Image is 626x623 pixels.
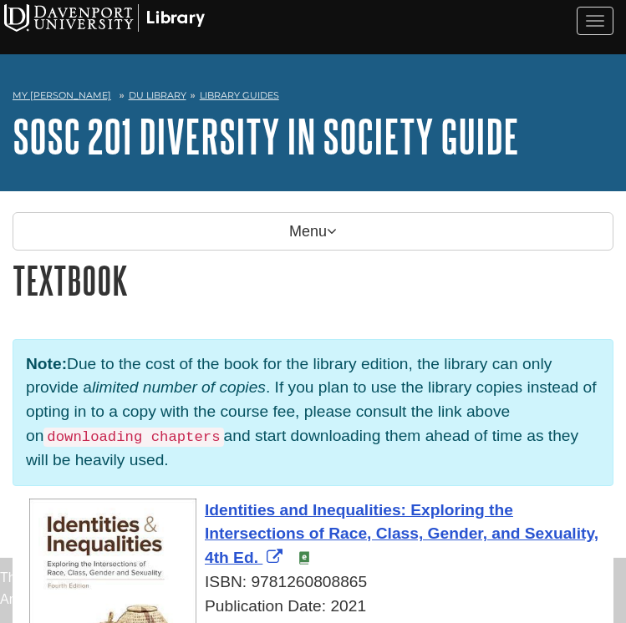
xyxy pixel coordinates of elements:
[13,339,613,486] p: Due to the cost of the book for the library edition, the library can only provide a . If you plan...
[200,89,279,101] a: Library Guides
[13,110,519,162] a: SOSC 201 Diversity in Society Guide
[4,4,205,32] img: Davenport University Logo
[129,89,186,101] a: DU Library
[26,355,67,372] strong: Note:
[13,212,613,251] p: Menu
[92,378,266,396] em: limited number of copies
[13,89,111,103] a: My [PERSON_NAME]
[29,570,613,595] div: ISBN: 9781260808865
[205,501,598,567] span: Identities and Inequalities: Exploring the Intersections of Race, Class, Gender, and Sexuality, 4...
[29,595,613,619] div: Publication Date: 2021
[13,259,613,301] h1: Textbook
[43,428,223,447] code: downloading chapters
[298,551,311,565] img: e-Book
[205,501,598,567] a: Link opens in new window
